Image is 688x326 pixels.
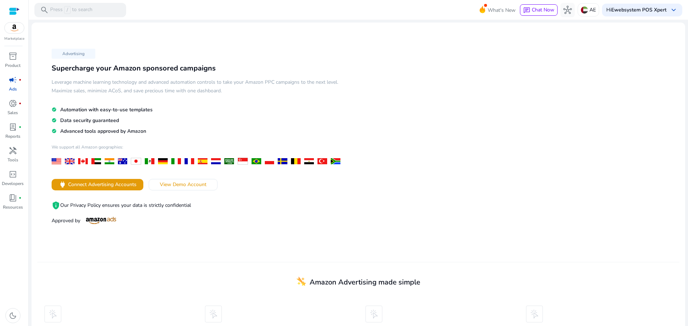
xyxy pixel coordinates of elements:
[589,4,596,16] p: AE
[52,217,344,224] p: Approved by
[581,6,588,14] img: ae.svg
[9,76,17,84] span: campaign
[532,6,554,13] span: Chat Now
[669,6,678,14] span: keyboard_arrow_down
[9,52,17,60] span: inventory_2
[149,179,218,190] button: View Demo Account
[52,49,95,59] p: Advertising
[8,157,18,163] p: Tools
[9,170,17,179] span: code_blocks
[5,133,20,140] p: Reports
[9,311,17,320] span: dark_mode
[488,4,516,16] span: What's New
[310,277,420,287] span: Amazon Advertising made simple
[60,128,146,135] span: Advanced tools approved by Amazon
[50,6,92,14] p: Press to search
[606,8,666,13] p: Hi
[9,86,17,92] p: Ads
[8,110,18,116] p: Sales
[520,4,558,16] button: chatChat Now
[611,6,666,13] b: Ewebsystem POS Xpert
[563,6,572,14] span: hub
[68,181,137,188] span: Connect Advertising Accounts
[52,78,344,95] h5: Leverage machine learning technology and advanced automation controls to take your Amazon PPC cam...
[19,102,21,105] span: fiber_manual_record
[40,6,49,14] span: search
[52,64,344,73] h3: Supercharge your Amazon sponsored campaigns
[560,3,575,17] button: hub
[523,7,530,14] span: chat
[60,106,153,113] span: Automation with easy-to-use templates
[58,180,67,189] span: power
[19,126,21,128] span: fiber_manual_record
[160,181,206,188] span: View Demo Account
[52,179,143,190] button: powerConnect Advertising Accounts
[2,180,24,187] p: Developers
[4,36,24,42] p: Marketplace
[52,144,344,155] h4: We support all Amazon geographies:
[52,107,57,113] mat-icon: check_circle
[60,117,119,124] span: Data security guaranteed
[52,128,57,134] mat-icon: check_circle
[52,201,344,210] p: Our Privacy Policy ensures your data is strictly confidential
[3,204,23,210] p: Resources
[9,123,17,131] span: lab_profile
[52,201,60,210] mat-icon: privacy_tip
[19,196,21,199] span: fiber_manual_record
[64,6,71,14] span: /
[5,23,24,33] img: amazon.svg
[19,78,21,81] span: fiber_manual_record
[9,146,17,155] span: handyman
[9,99,17,108] span: donut_small
[52,117,57,123] mat-icon: check_circle
[9,194,17,202] span: book_4
[5,62,20,69] p: Product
